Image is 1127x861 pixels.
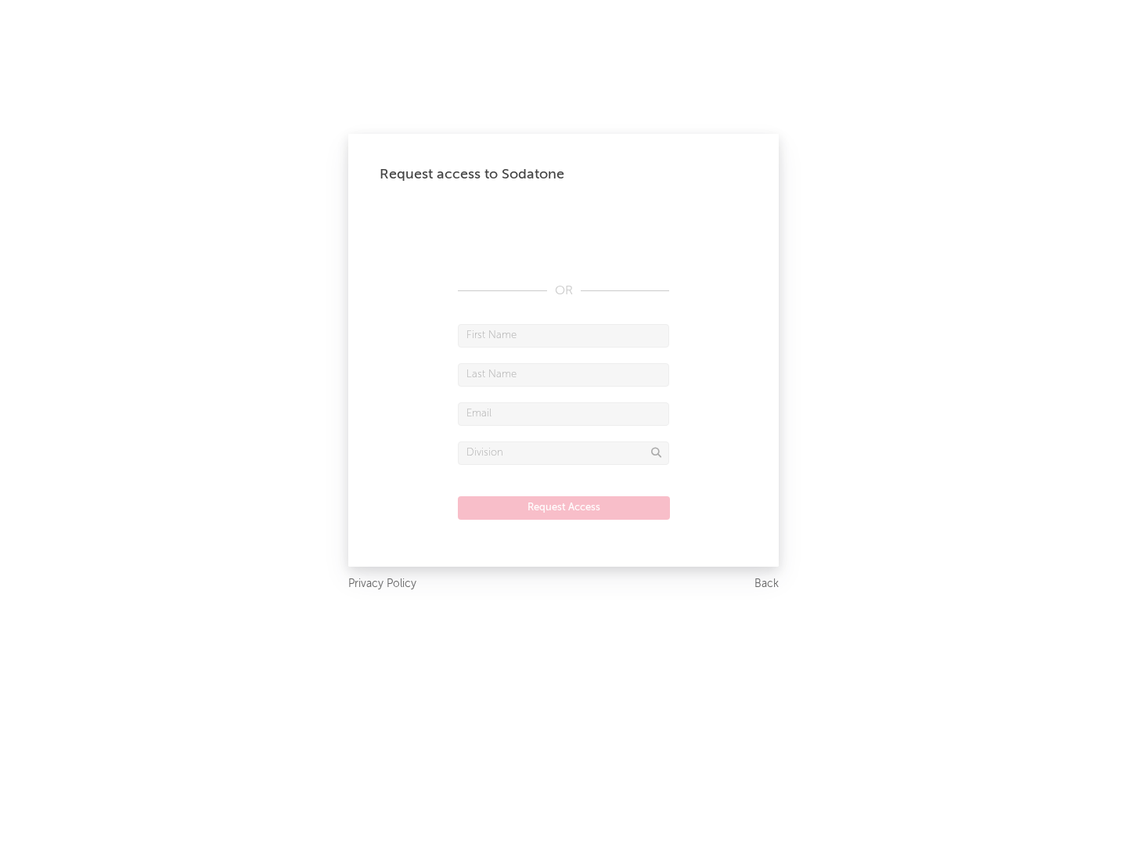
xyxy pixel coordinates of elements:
div: OR [458,282,669,301]
div: Request access to Sodatone [380,165,747,184]
input: First Name [458,324,669,348]
a: Privacy Policy [348,575,416,594]
button: Request Access [458,496,670,520]
input: Division [458,441,669,465]
a: Back [754,575,779,594]
input: Email [458,402,669,426]
input: Last Name [458,363,669,387]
